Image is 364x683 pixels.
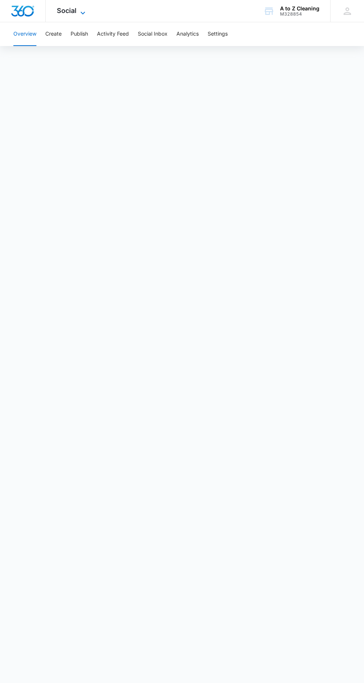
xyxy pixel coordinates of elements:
button: Analytics [176,22,199,46]
span: Social [57,7,77,14]
button: Activity Feed [97,22,129,46]
button: Publish [71,22,88,46]
div: account name [280,6,319,12]
div: account id [280,12,319,17]
button: Social Inbox [138,22,168,46]
button: Overview [13,22,36,46]
button: Settings [208,22,228,46]
button: Create [45,22,62,46]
